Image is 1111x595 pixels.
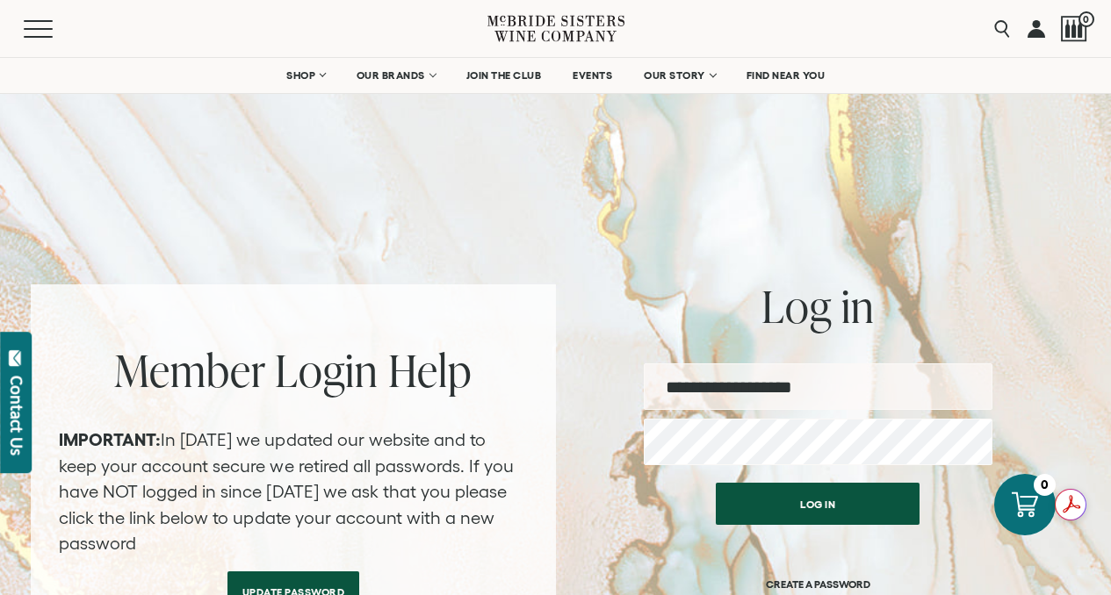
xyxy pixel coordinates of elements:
[632,58,726,93] a: OUR STORY
[716,483,920,525] button: Log in
[466,69,542,82] span: JOIN THE CLUB
[357,69,425,82] span: OUR BRANDS
[644,69,705,82] span: OUR STORY
[275,58,336,93] a: SHOP
[747,69,826,82] span: FIND NEAR YOU
[1079,11,1094,27] span: 0
[644,284,992,328] h2: Log in
[8,376,25,455] div: Contact Us
[59,427,528,557] p: In [DATE] we updated our website and to keep your account secure we retired all passwords. If you...
[286,69,316,82] span: SHOP
[1034,474,1056,496] div: 0
[59,348,528,392] h2: Member Login Help
[345,58,446,93] a: OUR BRANDS
[735,58,837,93] a: FIND NEAR YOU
[573,69,612,82] span: EVENTS
[24,20,87,38] button: Mobile Menu Trigger
[561,58,624,93] a: EVENTS
[59,430,161,449] strong: IMPORTANT:
[455,58,553,93] a: JOIN THE CLUB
